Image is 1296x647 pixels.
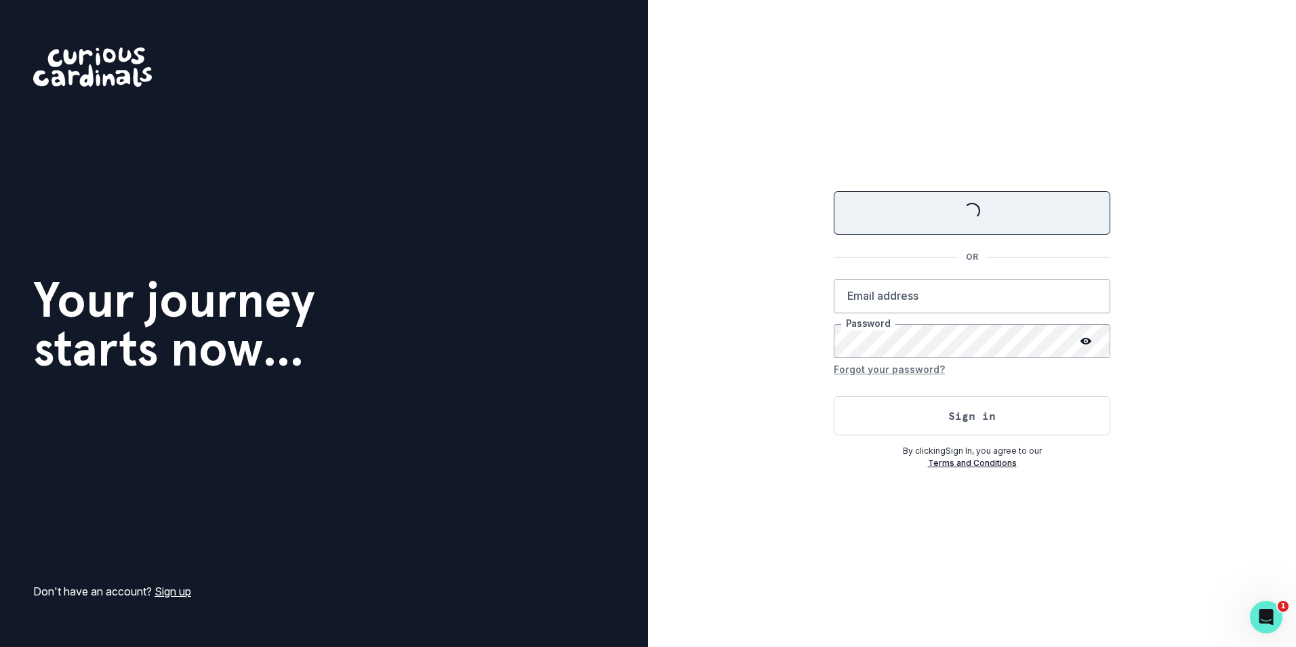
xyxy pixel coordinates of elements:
[958,251,986,263] p: OR
[928,458,1017,468] a: Terms and Conditions
[834,445,1110,457] p: By clicking Sign In , you agree to our
[1250,601,1282,633] iframe: Intercom live chat
[834,191,1110,235] button: Sign in with Google (GSuite)
[33,275,315,373] h1: Your journey starts now...
[33,47,152,87] img: Curious Cardinals Logo
[1278,601,1289,612] span: 1
[33,583,191,600] p: Don't have an account?
[834,358,945,380] button: Forgot your password?
[834,396,1110,435] button: Sign in
[155,585,191,598] a: Sign up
